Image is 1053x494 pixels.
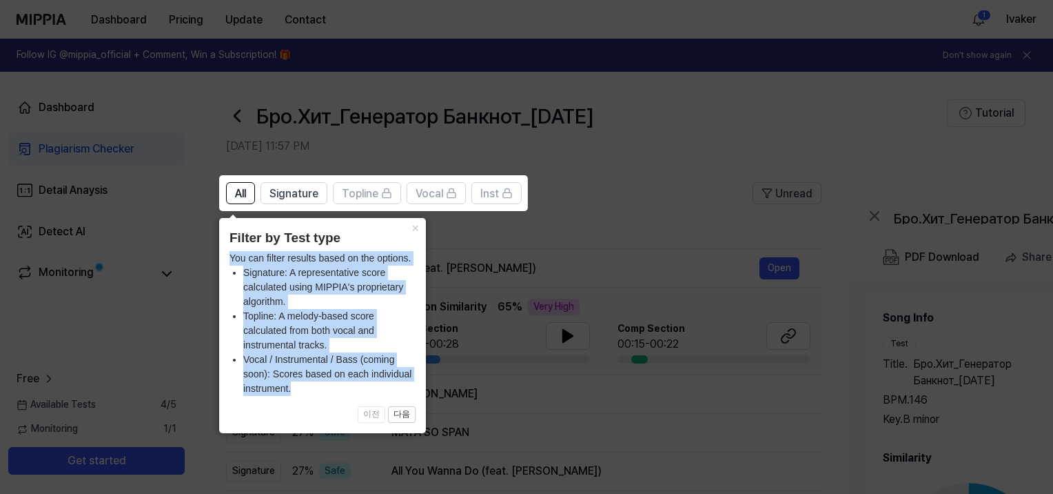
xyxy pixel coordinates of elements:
[229,228,416,248] header: Filter by Test type
[226,182,255,204] button: All
[416,186,443,202] span: Vocal
[333,182,401,204] button: Topline
[388,406,416,423] button: 다음
[243,309,416,353] li: Topline: A melody-based score calculated from both vocal and instrumental tracks.
[404,218,426,237] button: Close
[243,353,416,396] li: Vocal / Instrumental / Bass (coming soon): Scores based on each individual instrument.
[243,266,416,309] li: Signature: A representative score calculated using MIPPIA's proprietary algorithm.
[260,182,327,204] button: Signature
[229,251,416,396] div: You can filter results based on the options.
[471,182,522,204] button: Inst
[480,186,499,202] span: Inst
[407,182,466,204] button: Vocal
[235,186,246,202] span: All
[342,186,378,202] span: Topline
[269,186,318,202] span: Signature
